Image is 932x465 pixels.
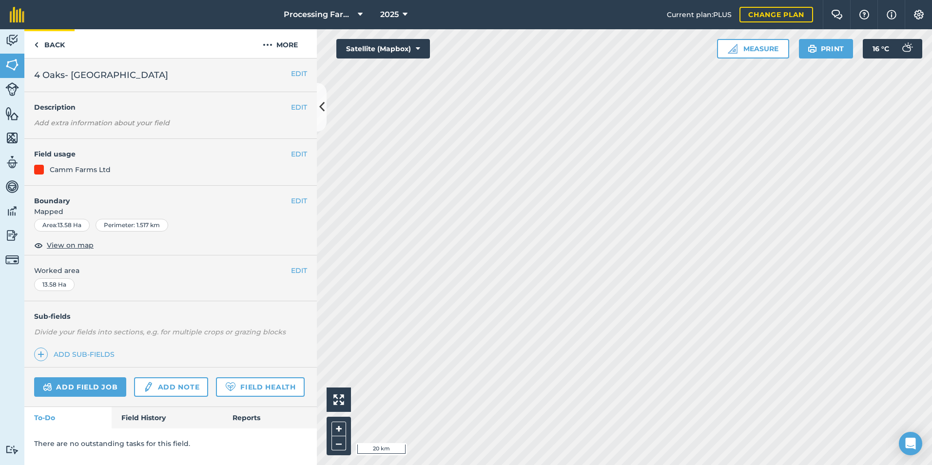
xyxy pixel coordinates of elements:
[291,68,307,79] button: EDIT
[291,265,307,276] button: EDIT
[899,432,922,455] div: Open Intercom Messenger
[96,219,168,232] div: Perimeter : 1.517 km
[34,348,118,361] a: Add sub-fields
[43,381,52,393] img: svg+xml;base64,PD94bWwgdmVyc2lvbj0iMS4wIiBlbmNvZGluZz0idXRmLTgiPz4KPCEtLSBHZW5lcmF0b3I6IEFkb2JlIE...
[5,228,19,243] img: svg+xml;base64,PD94bWwgdmVyc2lvbj0iMS4wIiBlbmNvZGluZz0idXRmLTgiPz4KPCEtLSBHZW5lcmF0b3I6IEFkb2JlIE...
[873,39,889,58] span: 16 ° C
[34,265,307,276] span: Worked area
[244,29,317,58] button: More
[5,253,19,267] img: svg+xml;base64,PD94bWwgdmVyc2lvbj0iMS4wIiBlbmNvZGluZz0idXRmLTgiPz4KPCEtLSBHZW5lcmF0b3I6IEFkb2JlIE...
[717,39,789,58] button: Measure
[24,206,317,217] span: Mapped
[291,102,307,113] button: EDIT
[739,7,813,22] a: Change plan
[831,10,843,19] img: Two speech bubbles overlapping with the left bubble in the forefront
[34,68,168,82] span: 4 Oaks- [GEOGRAPHIC_DATA]
[34,102,307,113] h4: Description
[47,240,94,251] span: View on map
[5,155,19,170] img: svg+xml;base64,PD94bWwgdmVyc2lvbj0iMS4wIiBlbmNvZGluZz0idXRmLTgiPz4KPCEtLSBHZW5lcmF0b3I6IEFkb2JlIE...
[331,422,346,436] button: +
[291,149,307,159] button: EDIT
[291,195,307,206] button: EDIT
[34,377,126,397] a: Add field job
[34,239,43,251] img: svg+xml;base64,PHN2ZyB4bWxucz0iaHR0cDovL3d3dy53My5vcmcvMjAwMC9zdmciIHdpZHRoPSIxOCIgaGVpZ2h0PSIyNC...
[5,58,19,72] img: svg+xml;base64,PHN2ZyB4bWxucz0iaHR0cDovL3d3dy53My5vcmcvMjAwMC9zdmciIHdpZHRoPSI1NiIgaGVpZ2h0PSI2MC...
[284,9,354,20] span: Processing Farms
[34,438,307,449] p: There are no outstanding tasks for this field.
[34,118,170,127] em: Add extra information about your field
[858,10,870,19] img: A question mark icon
[333,394,344,405] img: Four arrows, one pointing top left, one top right, one bottom right and the last bottom left
[5,131,19,145] img: svg+xml;base64,PHN2ZyB4bWxucz0iaHR0cDovL3d3dy53My5vcmcvMjAwMC9zdmciIHdpZHRoPSI1NiIgaGVpZ2h0PSI2MC...
[667,9,732,20] span: Current plan : PLUS
[5,204,19,218] img: svg+xml;base64,PD94bWwgdmVyc2lvbj0iMS4wIiBlbmNvZGluZz0idXRmLTgiPz4KPCEtLSBHZW5lcmF0b3I6IEFkb2JlIE...
[263,39,272,51] img: svg+xml;base64,PHN2ZyB4bWxucz0iaHR0cDovL3d3dy53My5vcmcvMjAwMC9zdmciIHdpZHRoPSIyMCIgaGVpZ2h0PSIyNC...
[897,39,916,58] img: svg+xml;base64,PD94bWwgdmVyc2lvbj0iMS4wIiBlbmNvZGluZz0idXRmLTgiPz4KPCEtLSBHZW5lcmF0b3I6IEFkb2JlIE...
[34,328,286,336] em: Divide your fields into sections, e.g. for multiple crops or grazing blocks
[216,377,304,397] a: Field Health
[5,106,19,121] img: svg+xml;base64,PHN2ZyB4bWxucz0iaHR0cDovL3d3dy53My5vcmcvMjAwMC9zdmciIHdpZHRoPSI1NiIgaGVpZ2h0PSI2MC...
[5,445,19,454] img: svg+xml;base64,PD94bWwgdmVyc2lvbj0iMS4wIiBlbmNvZGluZz0idXRmLTgiPz4KPCEtLSBHZW5lcmF0b3I6IEFkb2JlIE...
[34,239,94,251] button: View on map
[10,7,24,22] img: fieldmargin Logo
[808,43,817,55] img: svg+xml;base64,PHN2ZyB4bWxucz0iaHR0cDovL3d3dy53My5vcmcvMjAwMC9zdmciIHdpZHRoPSIxOSIgaGVpZ2h0PSIyNC...
[34,219,90,232] div: Area : 13.58 Ha
[34,39,39,51] img: svg+xml;base64,PHN2ZyB4bWxucz0iaHR0cDovL3d3dy53My5vcmcvMjAwMC9zdmciIHdpZHRoPSI5IiBoZWlnaHQ9IjI0Ii...
[336,39,430,58] button: Satellite (Mapbox)
[24,407,112,428] a: To-Do
[112,407,222,428] a: Field History
[728,44,738,54] img: Ruler icon
[863,39,922,58] button: 16 °C
[913,10,925,19] img: A cog icon
[143,381,154,393] img: svg+xml;base64,PD94bWwgdmVyc2lvbj0iMS4wIiBlbmNvZGluZz0idXRmLTgiPz4KPCEtLSBHZW5lcmF0b3I6IEFkb2JlIE...
[380,9,399,20] span: 2025
[134,377,208,397] a: Add note
[50,164,111,175] div: Camm Farms Ltd
[887,9,896,20] img: svg+xml;base64,PHN2ZyB4bWxucz0iaHR0cDovL3d3dy53My5vcmcvMjAwMC9zdmciIHdpZHRoPSIxNyIgaGVpZ2h0PSIxNy...
[34,149,291,159] h4: Field usage
[5,179,19,194] img: svg+xml;base64,PD94bWwgdmVyc2lvbj0iMS4wIiBlbmNvZGluZz0idXRmLTgiPz4KPCEtLSBHZW5lcmF0b3I6IEFkb2JlIE...
[331,436,346,450] button: –
[34,278,75,291] div: 13.58 Ha
[5,82,19,96] img: svg+xml;base64,PD94bWwgdmVyc2lvbj0iMS4wIiBlbmNvZGluZz0idXRmLTgiPz4KPCEtLSBHZW5lcmF0b3I6IEFkb2JlIE...
[24,311,317,322] h4: Sub-fields
[24,186,291,206] h4: Boundary
[799,39,854,58] button: Print
[5,33,19,48] img: svg+xml;base64,PD94bWwgdmVyc2lvbj0iMS4wIiBlbmNvZGluZz0idXRmLTgiPz4KPCEtLSBHZW5lcmF0b3I6IEFkb2JlIE...
[24,29,75,58] a: Back
[223,407,317,428] a: Reports
[38,349,44,360] img: svg+xml;base64,PHN2ZyB4bWxucz0iaHR0cDovL3d3dy53My5vcmcvMjAwMC9zdmciIHdpZHRoPSIxNCIgaGVpZ2h0PSIyNC...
